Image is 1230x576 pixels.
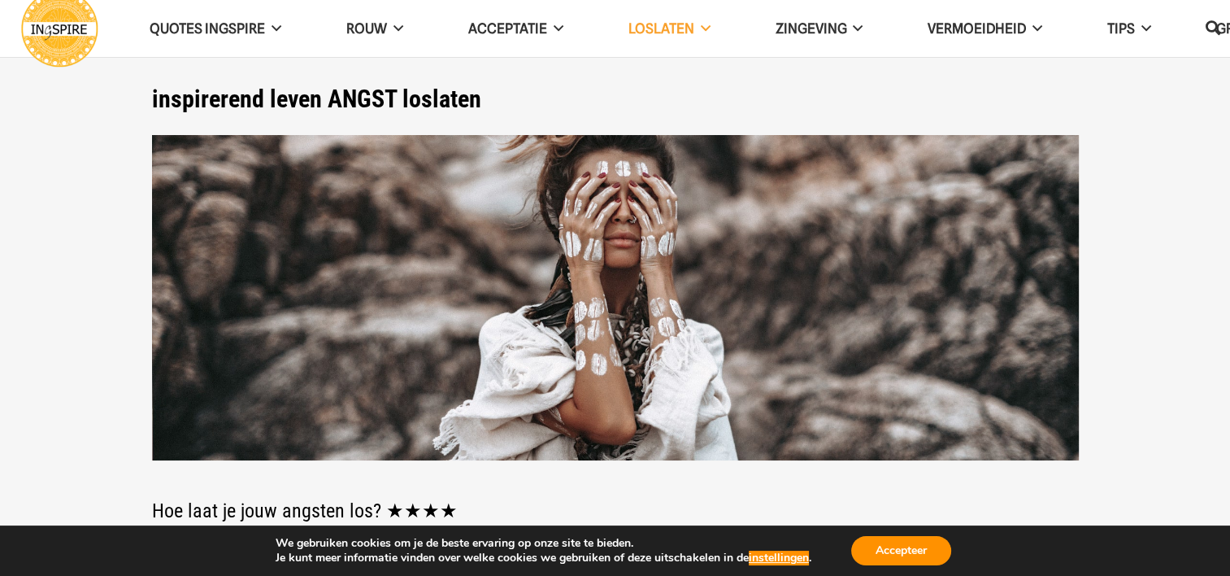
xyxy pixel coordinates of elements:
a: ROUW [314,8,436,50]
a: QUOTES INGSPIRE [117,8,314,50]
p: Je kunt meer informatie vinden over welke cookies we gebruiken of deze uitschakelen in de . [276,551,811,565]
a: Zingeving [742,8,895,50]
h1: inspirerend leven ANGST loslaten [152,85,1079,114]
span: TIPS [1107,20,1135,37]
p: We gebruiken cookies om je de beste ervaring op onze site te bieden. [276,536,811,551]
a: Acceptatie [436,8,596,50]
button: instellingen [749,551,809,565]
a: VERMOEIDHEID [895,8,1075,50]
span: Zingeving [775,20,846,37]
span: QUOTES INGSPIRE [150,20,265,37]
span: Loslaten [628,20,694,37]
span: ROUW [346,20,387,37]
img: Zingeving vinden en je levenslust terugkrijgen bij depressie en een gemis aan zingeving - Ingspir... [152,135,1079,461]
span: Acceptatie [468,20,547,37]
a: Loslaten [596,8,743,50]
a: Zoeken [1197,9,1229,48]
h2: Hoe laat je jouw angsten los? ★★★★ [152,135,1079,524]
a: TIPS [1075,8,1184,50]
span: VERMOEIDHEID [928,20,1026,37]
button: Accepteer [851,536,951,565]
